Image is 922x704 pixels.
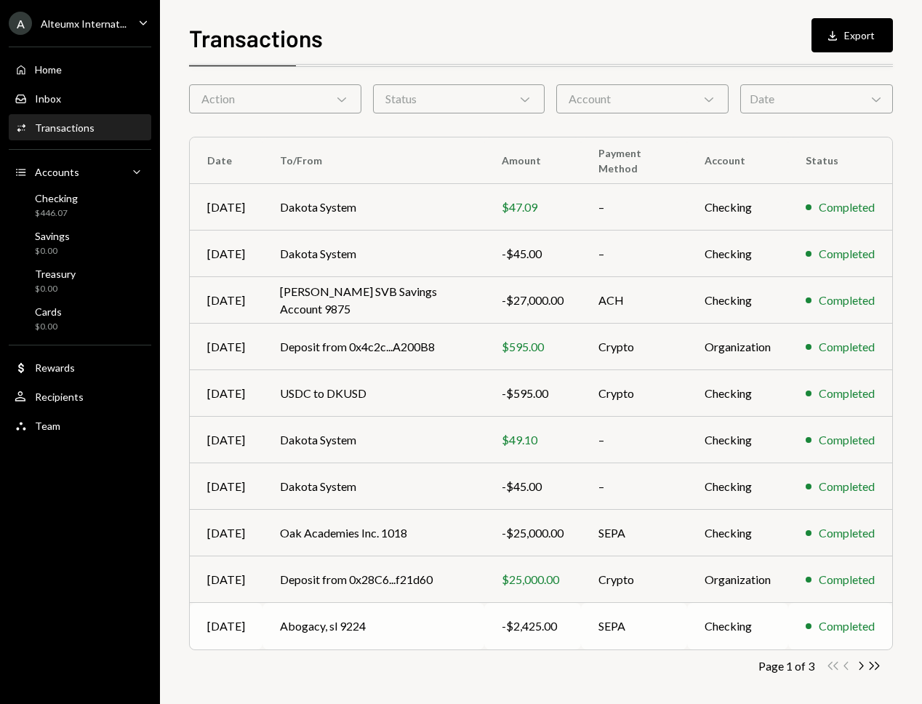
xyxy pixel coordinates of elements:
div: [DATE] [207,617,245,635]
td: SEPA [581,510,687,556]
th: Date [190,137,262,184]
div: -$27,000.00 [502,292,564,309]
button: Export [811,18,893,52]
div: Completed [819,245,875,263]
div: Treasury [35,268,76,280]
td: Crypto [581,370,687,417]
div: $0.00 [35,321,62,333]
div: A [9,12,32,35]
td: Checking [687,510,788,556]
div: Completed [819,431,875,449]
td: Crypto [581,556,687,603]
div: -$45.00 [502,478,564,495]
td: Checking [687,184,788,231]
td: Oak Academies Inc. 1018 [262,510,484,556]
a: Rewards [9,354,151,380]
div: Date [740,84,893,113]
div: $47.09 [502,199,564,216]
th: To/From [262,137,484,184]
td: – [581,231,687,277]
div: $49.10 [502,431,564,449]
a: Savings$0.00 [9,225,151,260]
div: [DATE] [207,478,245,495]
div: Completed [819,199,875,216]
div: Completed [819,524,875,542]
td: Crypto [581,324,687,370]
div: Action [189,84,361,113]
div: Checking [35,192,78,204]
div: $446.07 [35,207,78,220]
div: Team [35,420,60,432]
div: Completed [819,338,875,356]
td: Deposit from 0x4c2c...A200B8 [262,324,484,370]
td: Dakota System [262,231,484,277]
td: ACH [581,277,687,324]
div: $595.00 [502,338,564,356]
td: [PERSON_NAME] SVB Savings Account 9875 [262,277,484,324]
a: Home [9,56,151,82]
div: [DATE] [207,571,245,588]
div: Status [373,84,545,113]
div: [DATE] [207,199,245,216]
div: Alteumx Internat... [41,17,127,30]
div: Page 1 of 3 [758,659,814,673]
a: Cards$0.00 [9,301,151,336]
td: USDC to DKUSD [262,370,484,417]
td: Checking [687,231,788,277]
div: Inbox [35,92,61,105]
div: $0.00 [35,283,76,295]
div: [DATE] [207,245,245,263]
div: Accounts [35,166,79,178]
div: Completed [819,617,875,635]
td: Dakota System [262,184,484,231]
div: -$45.00 [502,245,564,263]
a: Accounts [9,159,151,185]
div: Completed [819,292,875,309]
td: Organization [687,556,788,603]
a: Team [9,412,151,439]
div: [DATE] [207,385,245,402]
th: Status [788,137,892,184]
h1: Transactions [189,23,323,52]
div: -$25,000.00 [502,524,564,542]
div: [DATE] [207,338,245,356]
td: Checking [687,417,788,463]
a: Transactions [9,114,151,140]
div: [DATE] [207,524,245,542]
div: Completed [819,385,875,402]
div: Transactions [35,121,95,134]
div: $0.00 [35,245,70,257]
div: Completed [819,478,875,495]
td: Checking [687,603,788,649]
div: -$2,425.00 [502,617,564,635]
td: Organization [687,324,788,370]
th: Amount [484,137,581,184]
td: – [581,417,687,463]
a: Treasury$0.00 [9,263,151,298]
td: Checking [687,463,788,510]
a: Checking$446.07 [9,188,151,223]
div: [DATE] [207,431,245,449]
td: Dakota System [262,417,484,463]
div: Home [35,63,62,76]
div: Rewards [35,361,75,374]
th: Account [687,137,788,184]
div: -$595.00 [502,385,564,402]
a: Recipients [9,383,151,409]
td: – [581,463,687,510]
td: Dakota System [262,463,484,510]
div: Recipients [35,391,84,403]
td: Abogacy, sl 9224 [262,603,484,649]
div: Completed [819,571,875,588]
div: Cards [35,305,62,318]
td: SEPA [581,603,687,649]
td: Deposit from 0x28C6...f21d60 [262,556,484,603]
a: Inbox [9,85,151,111]
th: Payment Method [581,137,687,184]
td: Checking [687,370,788,417]
div: $25,000.00 [502,571,564,588]
div: [DATE] [207,292,245,309]
div: Account [556,84,729,113]
div: Savings [35,230,70,242]
td: – [581,184,687,231]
